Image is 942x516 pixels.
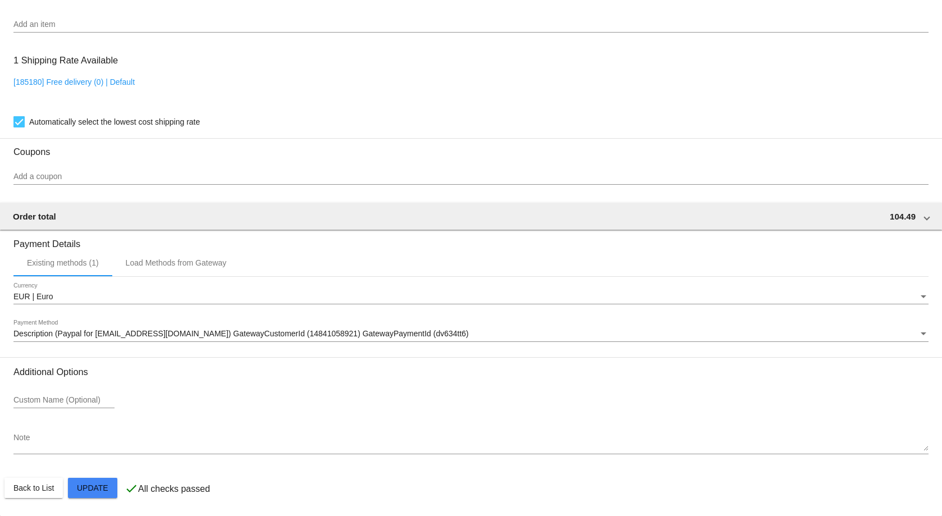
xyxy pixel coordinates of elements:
input: Add an item [13,20,929,29]
p: All checks passed [138,484,210,494]
span: EUR | Euro [13,292,53,301]
span: Back to List [13,483,54,492]
span: Order total [13,212,56,221]
input: Custom Name (Optional) [13,396,115,405]
input: Add a coupon [13,172,929,181]
h3: Coupons [13,138,929,157]
h3: Payment Details [13,230,929,249]
div: Load Methods from Gateway [126,258,227,267]
h3: Additional Options [13,367,929,377]
mat-select: Payment Method [13,330,929,339]
button: Update [68,478,117,498]
a: [185180] Free delivery (0) | Default [13,77,135,86]
span: Update [77,483,108,492]
mat-select: Currency [13,293,929,302]
span: Automatically select the lowest cost shipping rate [29,115,200,129]
h3: 1 Shipping Rate Available [13,48,118,72]
div: Existing methods (1) [27,258,99,267]
span: 104.49 [890,212,916,221]
button: Back to List [4,478,63,498]
span: Description (Paypal for [EMAIL_ADDRESS][DOMAIN_NAME]) GatewayCustomerId (14841058921) GatewayPaym... [13,329,469,338]
mat-icon: check [125,482,138,495]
